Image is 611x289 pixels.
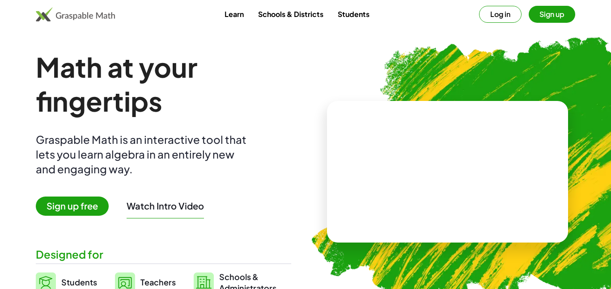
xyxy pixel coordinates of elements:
[217,6,251,22] a: Learn
[36,197,109,216] span: Sign up free
[127,200,204,212] button: Watch Intro Video
[36,247,291,262] div: Designed for
[529,6,575,23] button: Sign up
[36,50,291,118] h1: Math at your fingertips
[479,6,522,23] button: Log in
[61,277,97,287] span: Students
[36,132,250,176] div: Graspable Math is an interactive tool that lets you learn algebra in an entirely new and engaging...
[381,138,515,205] video: What is this? This is dynamic math notation. Dynamic math notation plays a central role in how Gr...
[331,6,377,22] a: Students
[251,6,331,22] a: Schools & Districts
[140,277,176,287] span: Teachers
